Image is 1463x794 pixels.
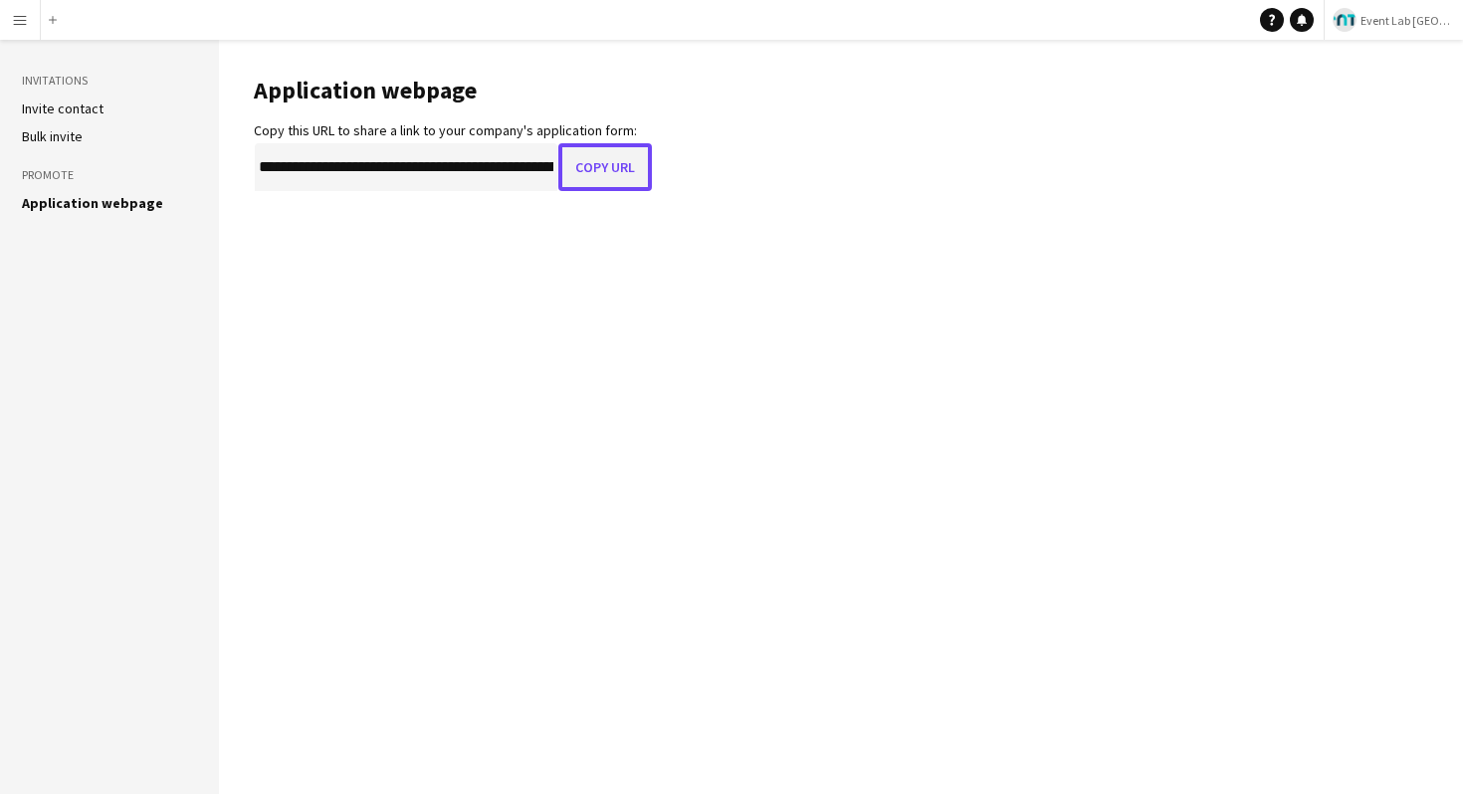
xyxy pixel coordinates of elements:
[22,127,83,145] a: Bulk invite
[22,99,104,117] a: Invite contact
[254,76,652,105] h1: Application webpage
[558,143,652,191] button: Copy URL
[22,72,197,90] h3: Invitations
[254,121,652,139] div: Copy this URL to share a link to your company's application form:
[1333,8,1357,32] img: Logo
[1360,13,1455,28] span: Event Lab [GEOGRAPHIC_DATA]
[22,166,197,184] h3: Promote
[22,194,163,212] a: Application webpage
